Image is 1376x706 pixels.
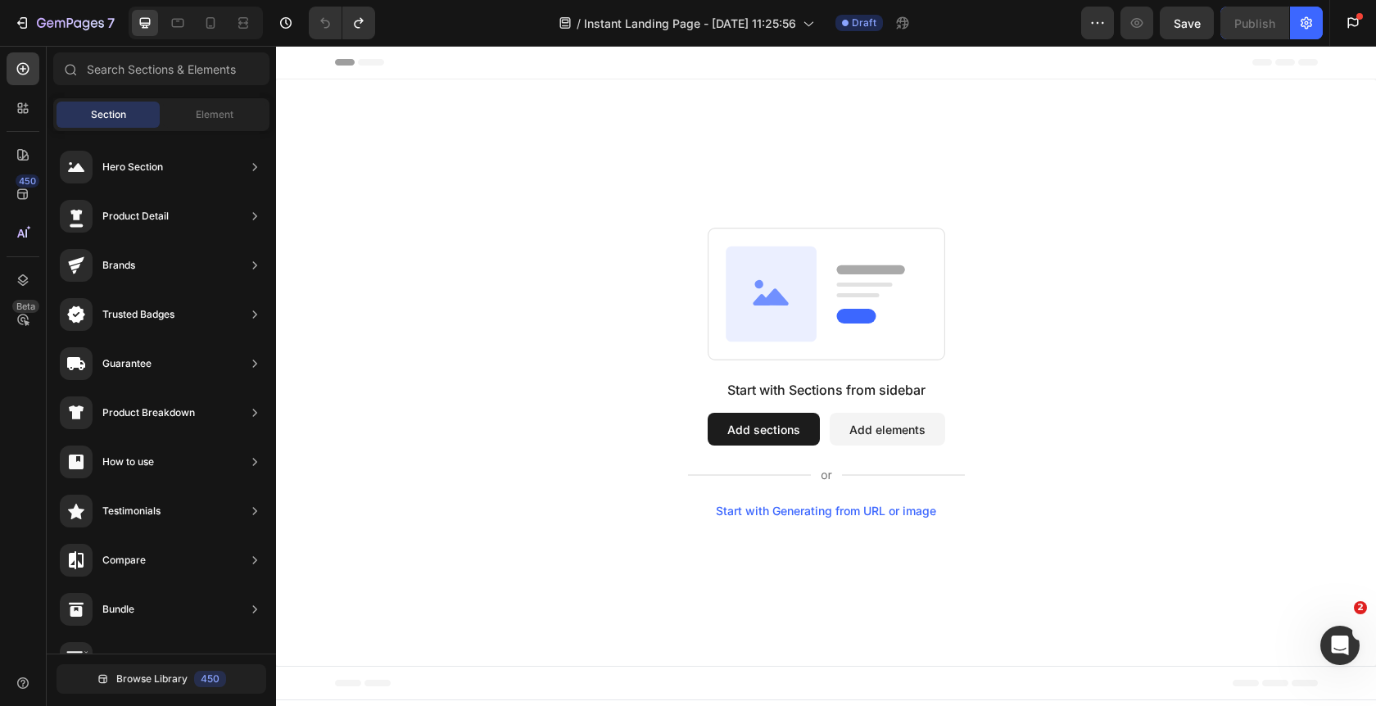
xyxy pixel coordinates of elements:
[1220,7,1289,39] button: Publish
[852,16,876,30] span: Draft
[116,672,188,686] span: Browse Library
[102,257,135,274] div: Brands
[584,15,796,32] span: Instant Landing Page - [DATE] 11:25:56
[57,664,266,694] button: Browse Library450
[554,367,669,400] button: Add elements
[102,650,127,667] div: FAQs
[276,46,1376,706] iframe: Design area
[102,454,154,470] div: How to use
[194,671,226,687] div: 450
[102,208,169,224] div: Product Detail
[451,334,650,354] div: Start with Sections from sidebar
[53,52,269,85] input: Search Sections & Elements
[102,552,146,568] div: Compare
[1160,7,1214,39] button: Save
[102,355,152,372] div: Guarantee
[102,503,161,519] div: Testimonials
[107,13,115,33] p: 7
[102,159,163,175] div: Hero Section
[1174,16,1201,30] span: Save
[1354,601,1367,614] span: 2
[1320,626,1360,665] iframe: Intercom live chat
[91,107,126,122] span: Section
[1234,15,1275,32] div: Publish
[309,7,375,39] div: Undo/Redo
[16,174,39,188] div: 450
[432,367,544,400] button: Add sections
[196,107,233,122] span: Element
[102,601,134,618] div: Bundle
[440,459,660,472] div: Start with Generating from URL or image
[7,7,122,39] button: 7
[12,300,39,313] div: Beta
[577,15,581,32] span: /
[102,405,195,421] div: Product Breakdown
[102,306,174,323] div: Trusted Badges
